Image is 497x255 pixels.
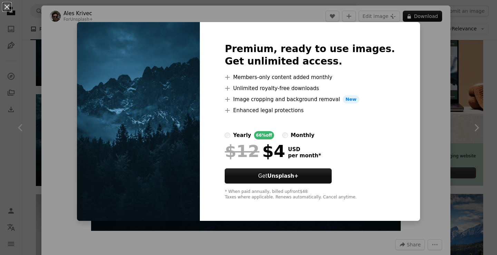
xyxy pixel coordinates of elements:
[267,173,299,179] strong: Unsplash+
[225,133,230,138] input: yearly66%off
[225,43,395,68] h2: Premium, ready to use images. Get unlimited access.
[225,106,395,115] li: Enhanced legal protections
[225,142,259,160] span: $12
[225,84,395,92] li: Unlimited royalty-free downloads
[254,131,274,139] div: 66% off
[291,131,314,139] div: monthly
[225,95,395,104] li: Image cropping and background removal
[225,168,332,184] button: GetUnsplash+
[225,142,285,160] div: $4
[343,95,359,104] span: New
[77,22,200,221] img: premium_photo-1687151950826-1fd04a7cc681
[225,73,395,81] li: Members-only content added monthly
[233,131,251,139] div: yearly
[282,133,288,138] input: monthly
[288,153,321,159] span: per month *
[225,189,395,200] div: * When paid annually, billed upfront $48 Taxes where applicable. Renews automatically. Cancel any...
[288,146,321,153] span: USD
